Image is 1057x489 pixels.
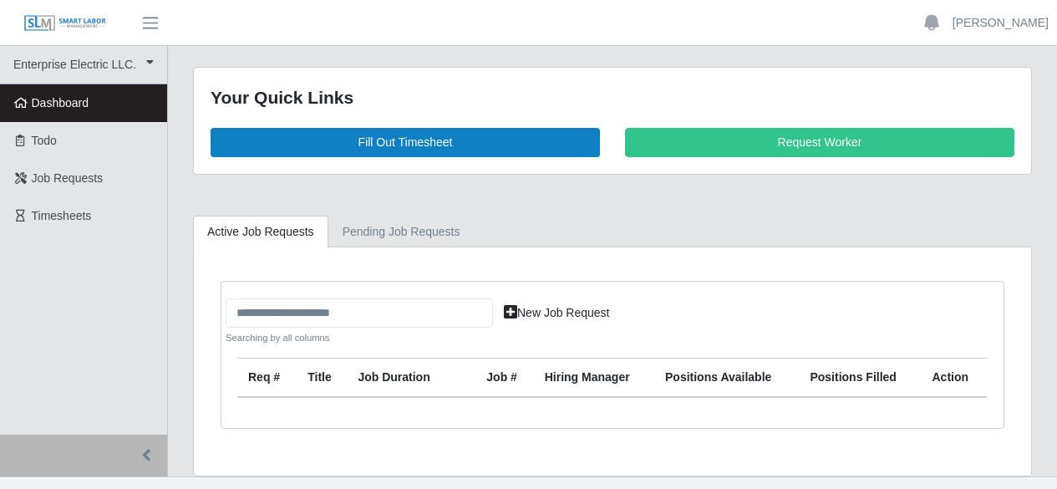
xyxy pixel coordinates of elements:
[348,359,453,398] th: Job Duration
[193,216,328,248] a: Active Job Requests
[953,14,1049,32] a: [PERSON_NAME]
[32,134,57,147] span: Todo
[211,84,1014,111] div: Your Quick Links
[800,359,922,398] th: Positions Filled
[23,14,107,33] img: SLM Logo
[211,128,600,157] a: Fill Out Timesheet
[493,298,621,328] a: New Job Request
[922,359,988,398] th: Action
[655,359,800,398] th: Positions Available
[535,359,655,398] th: Hiring Manager
[238,359,297,398] th: Req #
[226,331,493,345] small: Searching by all columns
[328,216,475,248] a: Pending Job Requests
[32,171,104,185] span: Job Requests
[297,359,348,398] th: Title
[32,96,89,110] span: Dashboard
[476,359,534,398] th: Job #
[32,209,92,222] span: Timesheets
[625,128,1014,157] a: Request Worker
